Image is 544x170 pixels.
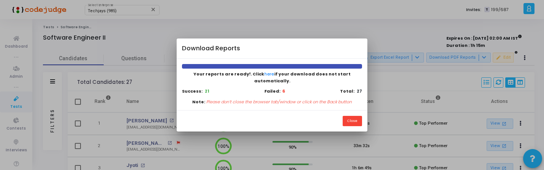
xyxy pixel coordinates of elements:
[264,88,280,95] b: Failed:
[343,116,362,126] button: Close
[205,88,209,94] b: 21
[264,71,274,78] button: here
[206,99,352,105] p: Please don’t close the browser tab/window or click on the Back button
[340,88,354,94] b: Total:
[192,99,205,105] b: Note:
[282,88,285,95] b: 6
[182,44,240,53] h4: Download Reports
[182,88,202,94] b: Success:
[357,88,362,94] b: 27
[193,71,351,84] span: Your reports are ready!. Click if your download does not start automatically.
